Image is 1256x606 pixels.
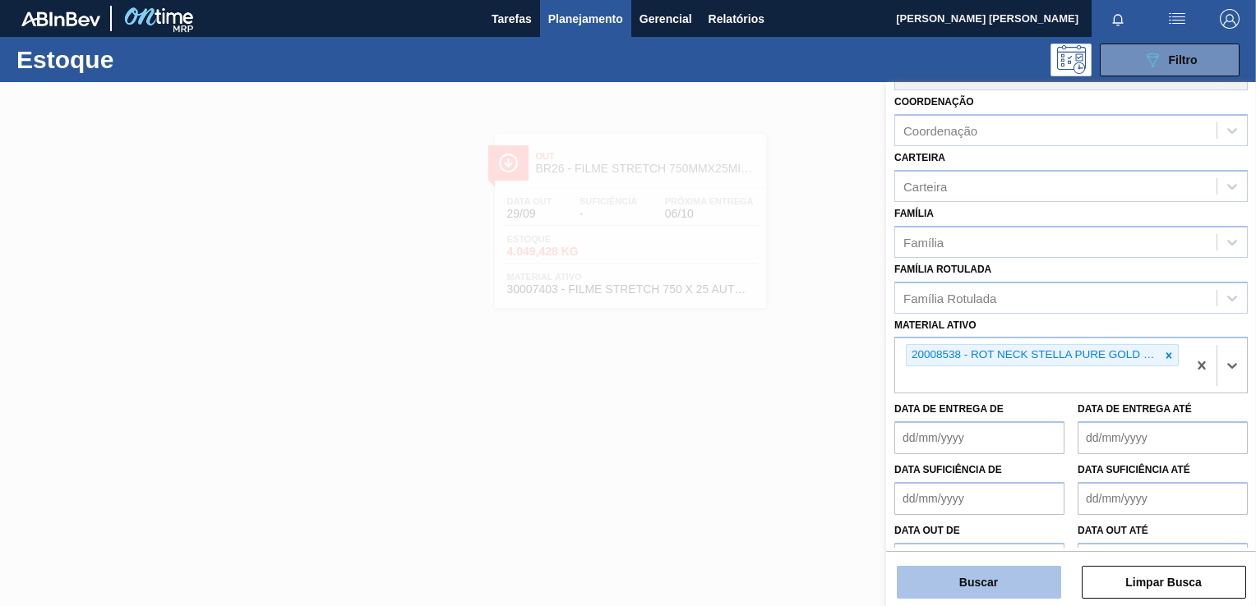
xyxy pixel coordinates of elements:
span: Filtro [1169,53,1198,67]
h1: Estoque [16,50,252,69]
label: Data out de [894,525,960,536]
label: Família Rotulada [894,264,991,275]
label: Carteira [894,152,945,163]
div: Coordenação [903,124,977,138]
input: dd/mm/yyyy [1078,482,1248,515]
span: Gerencial [640,9,692,29]
label: Data suficiência de [894,464,1002,475]
span: Relatórios [709,9,764,29]
div: Carteira [903,179,947,193]
label: Coordenação [894,96,974,108]
label: Família [894,208,934,219]
img: TNhmsLtSVTkK8tSr43FrP2fwEKptu5GPRR3wAAAABJRU5ErkJggg== [21,11,100,26]
img: userActions [1167,9,1187,29]
button: Filtro [1100,44,1240,76]
input: dd/mm/yyyy [1078,543,1248,576]
button: Notificações [1092,7,1144,30]
input: dd/mm/yyyy [894,482,1064,515]
label: Data out até [1078,525,1148,536]
label: Data de Entrega de [894,403,1004,415]
label: Data suficiência até [1078,464,1190,475]
input: dd/mm/yyyy [1078,421,1248,454]
div: 20008538 - ROT NECK STELLA PURE GOLD 330 CX48MIL [907,345,1160,365]
label: Data de Entrega até [1078,403,1192,415]
div: Pogramando: nenhum usuário selecionado [1051,44,1092,76]
div: Família [903,235,944,249]
label: Material ativo [894,319,977,331]
div: Família Rotulada [903,291,996,305]
span: Planejamento [548,9,623,29]
span: Tarefas [492,9,532,29]
input: dd/mm/yyyy [894,543,1064,576]
input: dd/mm/yyyy [894,421,1064,454]
img: Logout [1220,9,1240,29]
